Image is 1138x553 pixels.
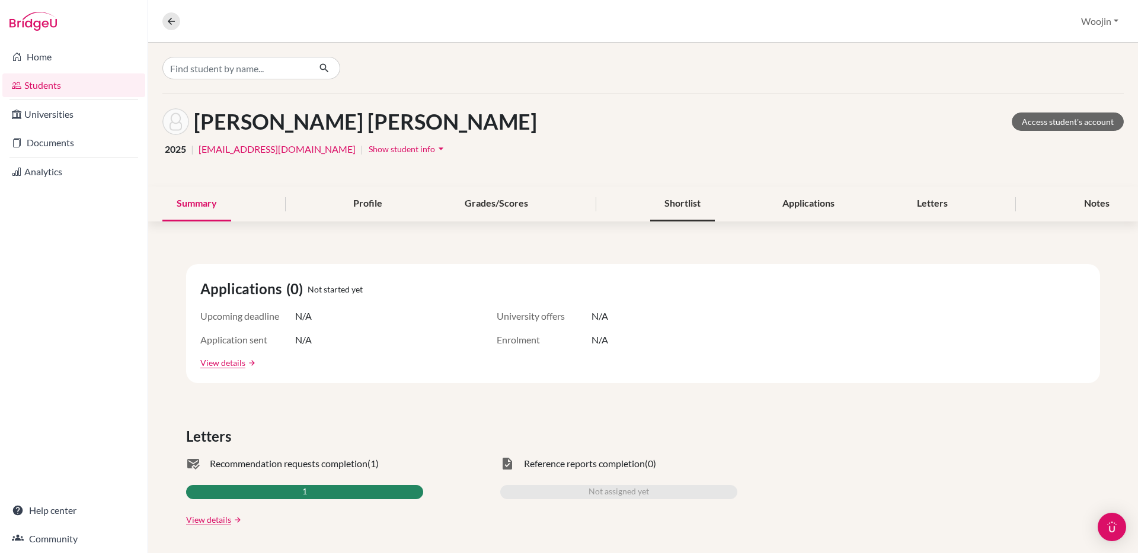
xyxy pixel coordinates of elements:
button: Woojin [1076,10,1124,33]
span: (0) [645,456,656,471]
span: Upcoming deadline [200,309,295,323]
span: Reference reports completion [524,456,645,471]
a: Analytics [2,160,145,184]
i: arrow_drop_down [435,143,447,155]
a: Community [2,527,145,551]
span: Enrolment [497,333,592,347]
a: Home [2,45,145,69]
span: | [191,142,194,156]
span: | [360,142,363,156]
input: Find student by name... [162,57,309,79]
a: [EMAIL_ADDRESS][DOMAIN_NAME] [199,142,356,156]
a: Access student's account [1012,112,1124,131]
span: (0) [286,278,308,300]
span: N/A [295,333,312,347]
img: Markus Jia Ren Yang's avatar [162,108,189,135]
span: N/A [295,309,312,323]
div: Letters [903,187,962,221]
span: Applications [200,278,286,300]
span: 2025 [165,142,186,156]
span: N/A [592,309,608,323]
span: N/A [592,333,608,347]
div: Summary [162,187,231,221]
a: View details [200,356,245,369]
span: mark_email_read [186,456,200,471]
div: Profile [339,187,397,221]
span: Show student info [369,144,435,154]
span: Not started yet [308,283,363,295]
span: Not assigned yet [589,485,649,499]
a: Universities [2,102,145,126]
a: Documents [2,131,145,155]
a: View details [186,513,231,526]
div: Applications [768,187,849,221]
span: Recommendation requests completion [210,456,367,471]
span: Application sent [200,333,295,347]
span: 1 [302,485,307,499]
a: Help center [2,499,145,522]
div: Notes [1070,187,1124,221]
div: Grades/Scores [450,187,542,221]
span: Letters [186,426,236,447]
a: arrow_forward [231,516,242,524]
span: task [500,456,514,471]
a: arrow_forward [245,359,256,367]
button: Show student infoarrow_drop_down [368,140,447,158]
div: Shortlist [650,187,715,221]
div: Open Intercom Messenger [1098,513,1126,541]
span: University offers [497,309,592,323]
span: (1) [367,456,379,471]
h1: [PERSON_NAME] [PERSON_NAME] [194,109,537,134]
a: Students [2,73,145,97]
img: Bridge-U [9,12,57,31]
